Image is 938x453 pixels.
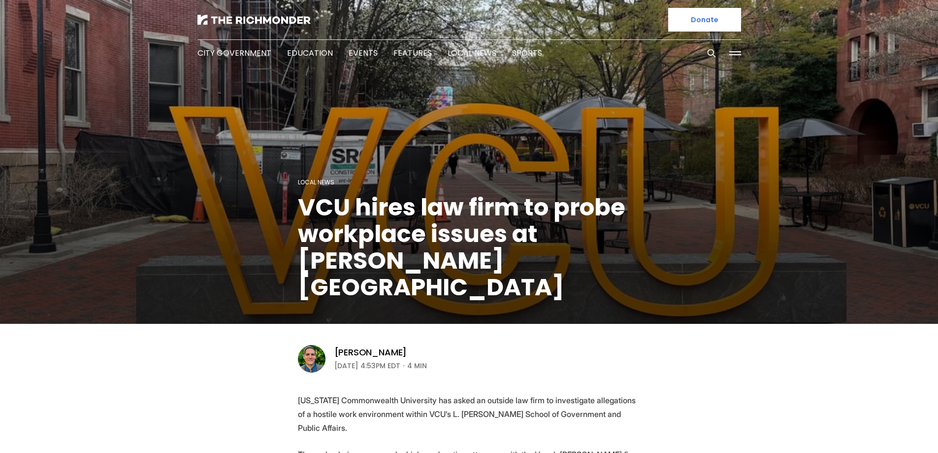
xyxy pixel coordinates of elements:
time: [DATE] 4:53PM EDT [334,360,400,372]
a: Local News [298,178,334,186]
h1: VCU hires law firm to probe workplace issues at [PERSON_NAME][GEOGRAPHIC_DATA] [298,194,641,301]
span: 4 min [407,360,427,372]
a: [PERSON_NAME] [334,347,407,358]
img: The Richmonder [197,15,311,25]
button: Search this site [704,46,719,61]
a: Events [349,47,378,59]
a: Donate [668,8,741,32]
p: [US_STATE] Commonwealth University has asked an outside law firm to investigate allegations of a ... [298,393,641,435]
img: Graham Moomaw [298,345,325,373]
a: Features [393,47,432,59]
a: City Government [197,47,271,59]
a: Sports [512,47,542,59]
iframe: portal-trigger [855,405,938,453]
a: Education [287,47,333,59]
a: Local News [448,47,496,59]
